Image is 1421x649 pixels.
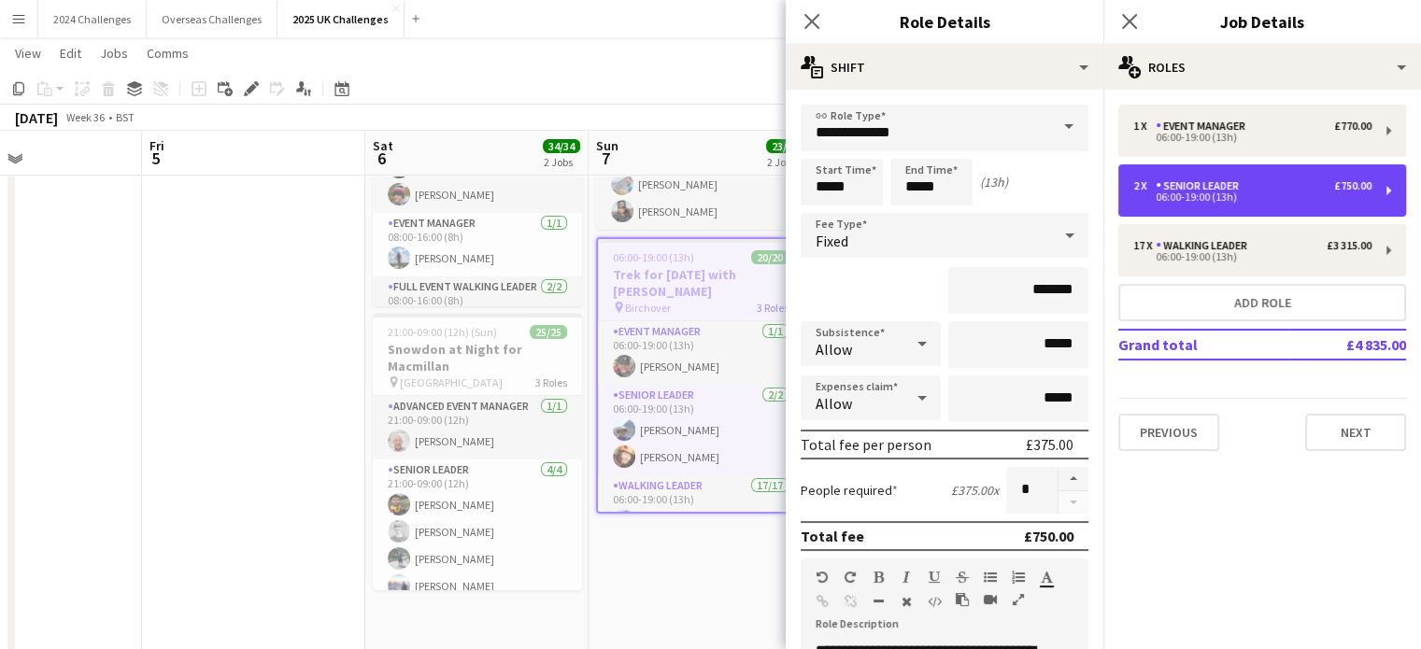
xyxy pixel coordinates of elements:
[1156,120,1253,133] div: Event Manager
[116,110,135,124] div: BST
[1133,133,1371,142] div: 06:00-19:00 (13h)
[1133,179,1156,192] div: 2 x
[15,45,41,62] span: View
[15,108,58,127] div: [DATE]
[1133,192,1371,202] div: 06:00-19:00 (13h)
[928,570,941,585] button: Underline
[816,232,848,250] span: Fixed
[816,394,852,413] span: Allow
[147,148,164,169] span: 5
[1133,252,1371,261] div: 06:00-19:00 (13h)
[373,459,582,604] app-card-role: Senior Leader4/421:00-09:00 (12h)[PERSON_NAME][PERSON_NAME][PERSON_NAME][PERSON_NAME]
[1024,527,1073,545] div: £750.00
[1040,570,1053,585] button: Text Color
[786,45,1103,90] div: Shift
[38,1,147,37] button: 2024 Challenges
[1305,414,1406,451] button: Next
[786,9,1103,34] h3: Role Details
[370,148,393,169] span: 6
[1012,592,1025,607] button: Fullscreen
[1133,120,1156,133] div: 1 x
[543,139,580,153] span: 34/34
[928,594,941,609] button: HTML Code
[984,592,997,607] button: Insert video
[1118,330,1288,360] td: Grand total
[1026,435,1073,454] div: £375.00
[535,375,567,389] span: 3 Roles
[373,137,393,154] span: Sat
[1334,120,1371,133] div: £770.00
[147,45,189,62] span: Comms
[1118,284,1406,321] button: Add role
[1156,239,1255,252] div: Walking Leader
[139,41,196,65] a: Comms
[757,301,789,315] span: 3 Roles
[956,570,969,585] button: Strikethrough
[544,155,579,169] div: 2 Jobs
[596,137,618,154] span: Sun
[625,301,671,315] span: Birchover
[1103,45,1421,90] div: Roles
[1133,239,1156,252] div: 17 x
[844,570,857,585] button: Redo
[801,482,898,499] label: People required
[62,110,108,124] span: Week 36
[373,314,582,590] app-job-card: 21:00-09:00 (12h) (Sun)25/25Snowdon at Night for Macmillan [GEOGRAPHIC_DATA]3 RolesAdvanced Event...
[613,250,694,264] span: 06:00-19:00 (13h)
[149,137,164,154] span: Fri
[92,41,135,65] a: Jobs
[900,570,913,585] button: Italic
[767,155,803,169] div: 2 Jobs
[598,321,803,385] app-card-role: Event Manager1/106:00-19:00 (13h)[PERSON_NAME]
[872,594,885,609] button: Horizontal Line
[980,174,1008,190] div: (13h)
[751,250,789,264] span: 20/20
[1327,239,1371,252] div: £3 315.00
[766,139,803,153] span: 23/23
[373,341,582,374] h3: Snowdon at Night for Macmillan
[1288,330,1406,360] td: £4 835.00
[872,570,885,585] button: Bold
[593,148,618,169] span: 7
[388,325,497,339] span: 21:00-09:00 (12h) (Sun)
[1156,179,1246,192] div: Senior Leader
[801,527,864,545] div: Total fee
[1118,414,1219,451] button: Previous
[816,570,829,585] button: Undo
[596,237,805,514] app-job-card: 06:00-19:00 (13h)20/20Trek for [DATE] with [PERSON_NAME] Birchover3 RolesEvent Manager1/106:00-19...
[984,570,997,585] button: Unordered List
[598,385,803,475] app-card-role: Senior Leader2/206:00-19:00 (13h)[PERSON_NAME][PERSON_NAME]
[1334,179,1371,192] div: £750.00
[52,41,89,65] a: Edit
[277,1,405,37] button: 2025 UK Challenges
[598,266,803,300] h3: Trek for [DATE] with [PERSON_NAME]
[60,45,81,62] span: Edit
[530,325,567,339] span: 25/25
[900,594,913,609] button: Clear Formatting
[951,482,999,499] div: £375.00 x
[1103,9,1421,34] h3: Job Details
[1012,570,1025,585] button: Ordered List
[956,592,969,607] button: Paste as plain text
[1059,467,1088,491] button: Increase
[373,396,582,459] app-card-role: Advanced Event Manager1/121:00-09:00 (12h)[PERSON_NAME]
[400,375,503,389] span: [GEOGRAPHIC_DATA]
[100,45,128,62] span: Jobs
[816,340,852,359] span: Allow
[7,41,49,65] a: View
[147,1,277,37] button: Overseas Challenges
[373,276,582,373] app-card-role: Full Event Walking Leader2/208:00-16:00 (8h)
[801,435,931,454] div: Total fee per person
[373,213,582,276] app-card-role: Event Manager1/108:00-16:00 (8h)[PERSON_NAME]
